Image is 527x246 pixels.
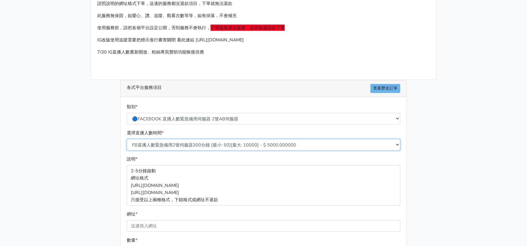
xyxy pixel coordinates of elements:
[127,129,164,137] label: 選擇直播人數時間
[121,80,406,97] div: 各式平台服務項目
[97,12,430,19] p: 此服務無保固，如愛心、讚、追蹤、觀看次數等等，如有掉落，不會補充
[97,36,430,44] p: IG改版使用追蹤需要把標示進行審查關閉 看此連結 [URL][DOMAIN_NAME]
[127,165,400,205] p: 2-5分鐘啟動 網址格式 [URL][DOMAIN_NAME] [URL][DOMAIN_NAME] 只接受以上兩種格式，下錯格式或網址不退款
[127,211,137,218] label: 網址
[97,24,430,31] p: 使用服務前，請把各個平台設定公開，否則服務不會執行，
[127,220,400,232] input: 這邊填入網址
[127,155,137,163] label: 說明
[211,25,285,31] span: 下單後無退款服務，如有疑慮請勿下單
[127,103,137,110] label: 類別
[127,237,137,244] label: 數量
[370,84,400,93] a: 查看歷史訂單
[97,49,430,56] p: 7/30 IG直播人數重新開放、粉絲專頁贊助功能恢復供應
